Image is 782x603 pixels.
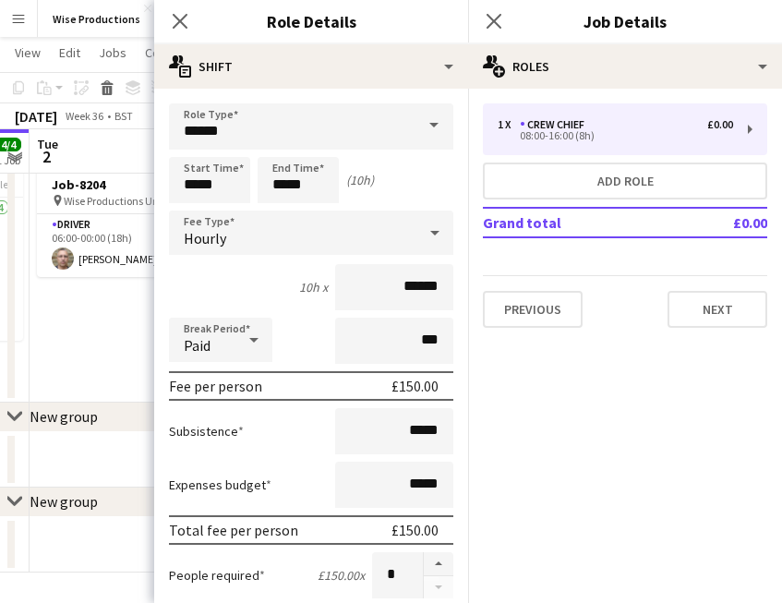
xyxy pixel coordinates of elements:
app-job-card: 06:00-00:00 (18h) (Wed)1/1Wise Productions Unit 10 Job-8204 Wise Productions Unit 10 Job-82041 Ro... [37,133,244,277]
div: 08:00-16:00 (8h) [498,131,733,140]
a: View [7,41,48,65]
a: Edit [52,41,88,65]
span: Comms [145,44,186,61]
app-card-role: Driver1/106:00-00:00 (18h)[PERSON_NAME] [37,214,244,277]
div: £150.00 x [318,567,365,584]
span: Paid [184,336,211,355]
div: £150.00 [391,377,439,395]
span: Jobs [99,44,126,61]
button: Previous [483,291,583,328]
div: £150.00 [391,521,439,539]
span: Hourly [184,229,226,247]
div: New group [30,407,98,426]
span: Tue [37,136,58,152]
a: Jobs [91,41,134,65]
div: 1 x [498,118,520,131]
div: Fee per person [169,377,262,395]
button: Add role [483,163,767,199]
div: Shift [154,44,468,89]
div: New group [30,492,98,511]
div: [DATE] [15,107,57,126]
td: Grand total [483,208,680,237]
label: People required [169,567,265,584]
td: £0.00 [680,208,767,237]
a: Comms [138,41,194,65]
span: Wise Productions Unit 10 Job-8204 [64,194,202,208]
span: Week 36 [61,109,107,123]
div: Total fee per person [169,521,298,539]
span: View [15,44,41,61]
button: Wise Productions [38,1,156,37]
h3: Job Details [468,9,782,33]
div: BST [114,109,133,123]
span: Edit [59,44,80,61]
div: Roles [468,44,782,89]
button: Increase [424,552,453,576]
h3: Role Details [154,9,468,33]
label: Expenses budget [169,476,271,493]
label: Subsistence [169,423,244,440]
div: (10h) [346,172,374,188]
div: 10h x [299,279,328,295]
h3: Wise Productions Unit 10 Job-8204 [37,160,244,193]
span: 2 [34,146,58,167]
button: Next [668,291,767,328]
div: £0.00 [707,118,733,131]
div: Crew Chief [520,118,592,131]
